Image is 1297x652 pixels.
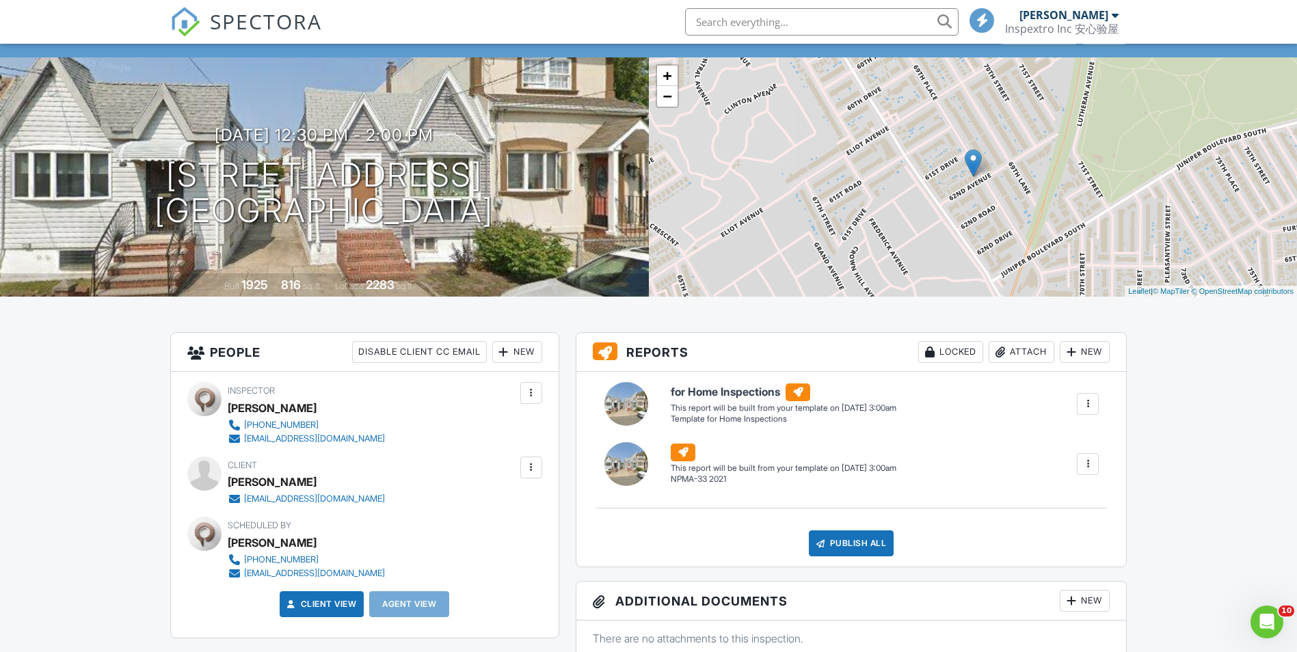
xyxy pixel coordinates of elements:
div: 816 [281,277,301,292]
div: New [1060,341,1110,363]
div: This report will be built from your template on [DATE] 3:00am [671,403,896,413]
h6: for Home Inspections [671,383,896,401]
div: NPMA-33 2021 [671,474,896,485]
div: Locked [918,341,983,363]
div: More [1082,25,1126,44]
div: [PHONE_NUMBER] [244,420,319,431]
div: | [1125,286,1297,297]
a: [EMAIL_ADDRESS][DOMAIN_NAME] [228,567,385,580]
div: [PHONE_NUMBER] [244,554,319,565]
p: There are no attachments to this inspection. [593,631,1110,646]
div: [PERSON_NAME] [228,532,317,553]
h3: [DATE] 12:30 pm - 2:00 pm [215,126,433,144]
img: The Best Home Inspection Software - Spectora [170,7,200,37]
a: Client View [284,597,357,611]
h3: Reports [576,333,1127,372]
span: Inspector [228,385,275,396]
a: Zoom out [657,86,678,107]
div: [PERSON_NAME] [228,398,317,418]
div: New [1060,590,1110,612]
iframe: Intercom live chat [1251,606,1283,638]
span: Client [228,460,257,470]
span: SPECTORA [210,7,322,36]
div: Client View [1001,25,1077,44]
span: Lot Size [335,281,364,291]
div: This report will be built from your template on [DATE] 3:00am [671,463,896,474]
a: Zoom in [657,66,678,86]
h3: People [171,333,559,372]
div: Attach [989,341,1054,363]
span: Built [224,281,239,291]
h1: [STREET_ADDRESS] [GEOGRAPHIC_DATA] [155,157,494,230]
div: [EMAIL_ADDRESS][DOMAIN_NAME] [244,493,385,504]
span: sq. ft. [303,281,322,291]
div: 2283 [366,277,395,292]
div: New [492,341,542,363]
div: 1925 [241,277,268,292]
div: Disable Client CC Email [352,341,487,363]
a: SPECTORA [170,18,322,47]
span: Scheduled By [228,520,291,530]
div: Publish All [809,530,894,556]
a: © OpenStreetMap contributors [1192,287,1294,295]
div: Inspextro Inc 安心验屋 [1005,22,1119,36]
a: [PHONE_NUMBER] [228,553,385,567]
div: Template for Home Inspections [671,413,896,425]
a: [EMAIL_ADDRESS][DOMAIN_NAME] [228,492,385,506]
h3: Additional Documents [576,582,1127,621]
span: 10 [1279,606,1294,616]
span: sq.ft. [397,281,414,291]
a: Leaflet [1128,287,1151,295]
div: [EMAIL_ADDRESS][DOMAIN_NAME] [244,433,385,444]
input: Search everything... [685,8,959,36]
a: [EMAIL_ADDRESS][DOMAIN_NAME] [228,432,385,446]
a: [PHONE_NUMBER] [228,418,385,432]
a: © MapTiler [1153,287,1190,295]
div: [EMAIL_ADDRESS][DOMAIN_NAME] [244,568,385,579]
div: [PERSON_NAME] [228,472,317,492]
div: [PERSON_NAME] [1019,8,1108,22]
